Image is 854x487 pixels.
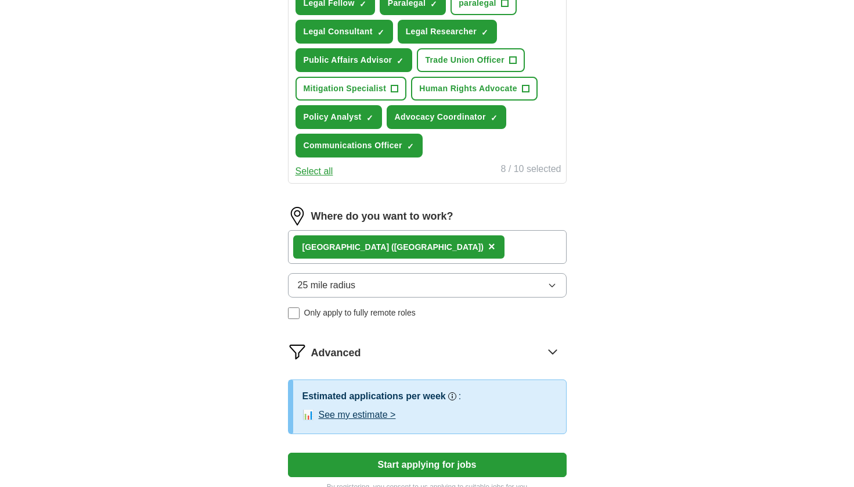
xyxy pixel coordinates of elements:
[407,142,414,151] span: ✓
[302,408,314,422] span: 📊
[288,307,300,319] input: Only apply to fully remote roles
[296,48,413,72] button: Public Affairs Advisor✓
[459,389,461,403] h3: :
[288,453,567,477] button: Start applying for jobs
[296,77,407,101] button: Mitigation Specialist
[304,26,373,38] span: Legal Consultant
[298,278,356,292] span: 25 mile radius
[296,164,333,178] button: Select all
[387,105,506,129] button: Advocacy Coordinator✓
[417,48,525,72] button: Trade Union Officer
[288,273,567,298] button: 25 mile radius
[304,83,387,95] span: Mitigation Specialist
[296,105,382,129] button: Policy Analyst✓
[302,242,390,252] strong: [GEOGRAPHIC_DATA]
[500,162,561,178] div: 8 / 10 selected
[296,20,393,44] button: Legal Consultant✓
[319,408,396,422] button: See my estimate >
[398,20,497,44] button: Legal Researcher✓
[395,111,486,123] span: Advocacy Coordinator
[397,56,403,66] span: ✓
[488,238,495,256] button: ×
[406,26,477,38] span: Legal Researcher
[288,207,307,225] img: location.png
[391,242,484,252] span: ([GEOGRAPHIC_DATA])
[304,307,416,319] span: Only apply to fully remote roles
[366,113,373,123] span: ✓
[488,240,495,253] span: ×
[491,113,498,123] span: ✓
[377,28,384,37] span: ✓
[296,134,423,157] button: Communications Officer✓
[304,111,362,123] span: Policy Analyst
[304,139,402,152] span: Communications Officer
[425,54,505,66] span: Trade Union Officer
[311,345,361,361] span: Advanced
[311,209,453,224] label: Where do you want to work?
[304,54,392,66] span: Public Affairs Advisor
[481,28,488,37] span: ✓
[288,342,307,361] img: filter
[302,389,446,403] h3: Estimated applications per week
[419,83,517,95] span: Human Rights Advocate
[411,77,538,101] button: Human Rights Advocate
